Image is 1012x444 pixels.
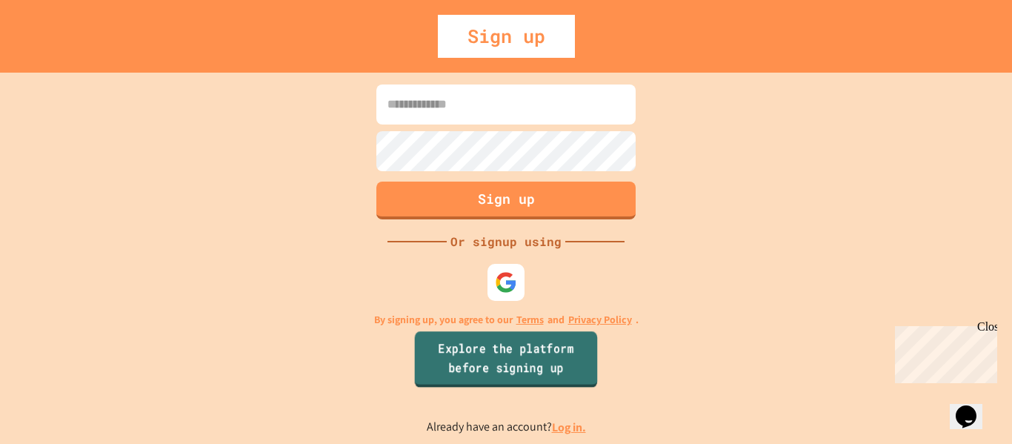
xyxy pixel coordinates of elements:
[950,385,997,429] iframe: chat widget
[552,420,586,435] a: Log in.
[516,312,544,328] a: Terms
[6,6,102,94] div: Chat with us now!Close
[427,418,586,437] p: Already have an account?
[376,182,636,219] button: Sign up
[374,312,639,328] p: By signing up, you agree to our and .
[415,331,598,388] a: Explore the platform before signing up
[438,15,575,58] div: Sign up
[889,320,997,383] iframe: chat widget
[568,312,632,328] a: Privacy Policy
[447,233,565,251] div: Or signup using
[495,271,517,294] img: google-icon.svg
